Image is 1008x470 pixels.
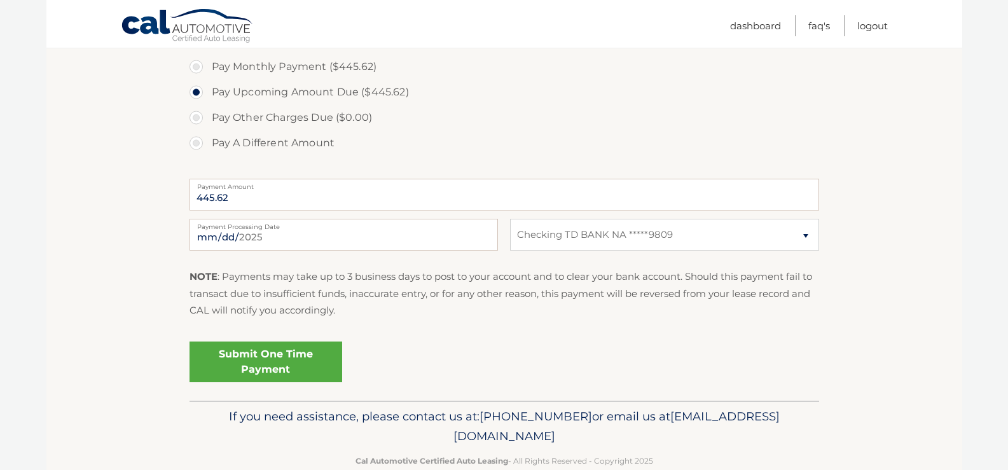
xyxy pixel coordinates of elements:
a: Logout [857,15,888,36]
input: Payment Amount [190,179,819,211]
p: If you need assistance, please contact us at: or email us at [198,406,811,447]
strong: NOTE [190,270,217,282]
a: FAQ's [808,15,830,36]
label: Pay Other Charges Due ($0.00) [190,105,819,130]
strong: Cal Automotive Certified Auto Leasing [356,456,508,466]
label: Pay Upcoming Amount Due ($445.62) [190,79,819,105]
label: Pay Monthly Payment ($445.62) [190,54,819,79]
p: : Payments may take up to 3 business days to post to your account and to clear your bank account.... [190,268,819,319]
label: Payment Amount [190,179,819,189]
input: Payment Date [190,219,498,251]
a: Submit One Time Payment [190,342,342,382]
span: [PHONE_NUMBER] [480,409,592,424]
label: Pay A Different Amount [190,130,819,156]
a: Dashboard [730,15,781,36]
label: Payment Processing Date [190,219,498,229]
a: Cal Automotive [121,8,254,45]
p: - All Rights Reserved - Copyright 2025 [198,454,811,467]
